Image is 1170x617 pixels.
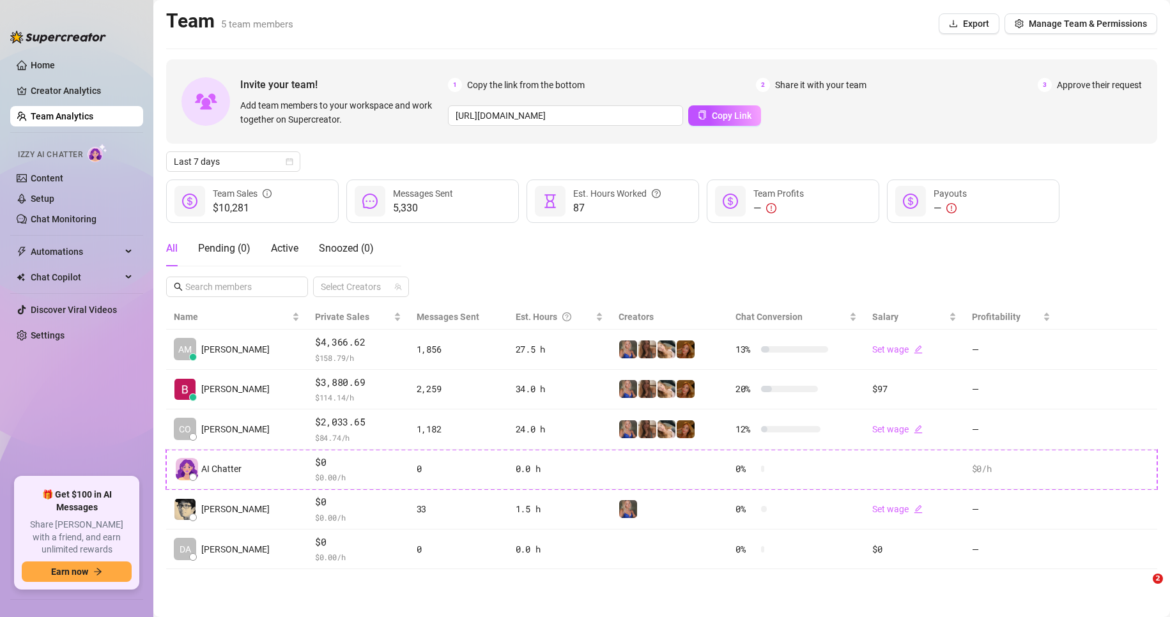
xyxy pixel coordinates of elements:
[638,380,656,398] img: daniellerose
[315,551,401,563] span: $ 0.00 /h
[619,500,637,518] img: Ambie
[1015,19,1024,28] span: setting
[753,201,804,216] div: —
[638,340,656,358] img: daniellerose
[735,502,756,516] span: 0 %
[315,431,401,444] span: $ 84.74 /h
[516,542,603,556] div: 0.0 h
[872,542,956,556] div: $0
[315,351,401,364] span: $ 158.79 /h
[166,241,178,256] div: All
[573,201,661,216] span: 87
[775,78,866,92] span: Share it with your team
[201,542,270,556] span: [PERSON_NAME]
[619,420,637,438] img: Ambie
[872,504,923,514] a: Set wageedit
[417,342,500,356] div: 1,856
[315,375,401,390] span: $3,880.69
[417,542,500,556] div: 0
[963,19,989,29] span: Export
[31,173,63,183] a: Content
[185,280,290,294] input: Search members
[394,283,402,291] span: team
[652,187,661,201] span: question-circle
[22,561,132,582] button: Earn nowarrow-right
[934,201,967,216] div: —
[972,312,1020,322] span: Profitability
[872,382,956,396] div: $97
[417,312,479,322] span: Messages Sent
[174,310,289,324] span: Name
[315,471,401,484] span: $ 0.00 /h
[17,273,25,282] img: Chat Copilot
[658,380,675,398] img: OnlyDanielle
[263,187,272,201] span: info-circle
[17,247,27,257] span: thunderbolt
[315,335,401,350] span: $4,366.62
[677,380,695,398] img: Danielle
[315,494,401,510] span: $0
[1005,13,1157,34] button: Manage Team & Permissions
[1057,78,1142,92] span: Approve their request
[180,542,191,556] span: DA
[723,194,738,209] span: dollar-circle
[198,241,250,256] div: Pending ( 0 )
[22,519,132,556] span: Share [PERSON_NAME] with a friend, and earn unlimited rewards
[872,312,898,322] span: Salary
[393,201,453,216] span: 5,330
[914,505,923,514] span: edit
[31,214,96,224] a: Chat Monitoring
[949,19,958,28] span: download
[417,382,500,396] div: 2,259
[677,340,695,358] img: Danielle
[516,342,603,356] div: 27.5 h
[735,312,803,322] span: Chat Conversion
[1153,574,1163,584] span: 2
[516,422,603,436] div: 24.0 h
[31,305,117,315] a: Discover Viral Videos
[174,282,183,291] span: search
[573,187,661,201] div: Est. Hours Worked
[201,422,270,436] span: [PERSON_NAME]
[934,188,967,199] span: Payouts
[174,152,293,171] span: Last 7 days
[31,80,133,101] a: Creator Analytics
[315,391,401,404] span: $ 114.14 /h
[516,462,603,476] div: 0.0 h
[22,489,132,514] span: 🎁 Get $100 in AI Messages
[946,203,957,213] span: exclamation-circle
[201,382,270,396] span: [PERSON_NAME]
[31,60,55,70] a: Home
[735,382,756,396] span: 20 %
[315,415,401,430] span: $2,033.65
[271,242,298,254] span: Active
[417,462,500,476] div: 0
[964,409,1058,450] td: —
[213,201,272,216] span: $10,281
[735,542,756,556] span: 0 %
[213,187,272,201] div: Team Sales
[88,144,107,162] img: AI Chatter
[467,78,585,92] span: Copy the link from the bottom
[201,502,270,516] span: [PERSON_NAME]
[964,529,1058,570] td: —
[315,455,401,470] span: $0
[1127,574,1157,604] iframe: Intercom live chat
[677,420,695,438] img: Danielle
[31,267,121,287] span: Chat Copilot
[964,330,1058,370] td: —
[179,422,191,436] span: CO
[964,489,1058,529] td: —
[240,77,448,93] span: Invite your team!
[31,111,93,121] a: Team Analytics
[619,340,637,358] img: Ambie
[688,105,761,126] button: Copy Link
[10,31,106,43] img: logo-BBDzfeDw.svg
[182,194,197,209] span: dollar-circle
[31,330,65,340] a: Settings
[448,78,462,92] span: 1
[166,9,293,33] h2: Team
[903,194,918,209] span: dollar-circle
[362,194,378,209] span: message
[319,242,374,254] span: Snoozed ( 0 )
